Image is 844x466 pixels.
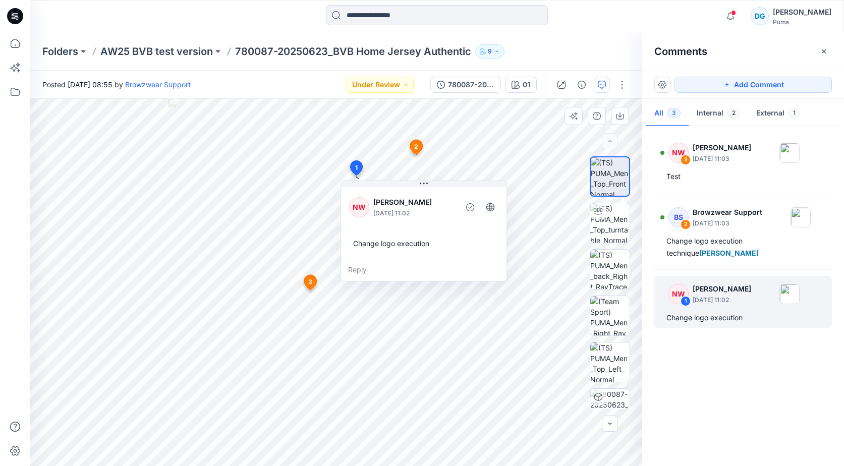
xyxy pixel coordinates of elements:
div: 1 [681,296,691,306]
div: 2 [681,219,691,229]
div: BS [668,207,689,227]
div: Reply [341,259,507,281]
a: Browzwear Support [125,80,191,89]
span: 3 [667,108,681,118]
div: 780087-20250623_BVB Home Jersey Authentic [448,79,494,90]
img: 780087-20250623_BVB Home Jersey Authentic 01 [590,389,630,428]
button: 01 [505,77,537,93]
button: 780087-20250623_BVB Home Jersey Authentic [430,77,501,93]
p: [PERSON_NAME] [693,283,751,295]
img: (Team Sport) PUMA_Men_Right_RayTrace [590,296,630,335]
span: 3 [308,277,312,286]
p: [PERSON_NAME] [693,142,751,154]
div: Test [666,170,820,183]
button: 9 [475,44,504,59]
span: 1 [789,108,800,118]
div: Change logo execution [349,234,498,253]
div: NW [668,284,689,304]
p: Browzwear Support [693,206,762,218]
div: Change logo execution technique [666,235,820,259]
p: 780087-20250623_BVB Home Jersey Authentic [235,44,471,59]
p: [DATE] 11:02 [373,208,456,218]
div: NW [668,143,689,163]
div: Puma [773,18,831,26]
a: Folders [42,44,78,59]
img: (TS) PUMA_Men_Top_turntable_Normal [590,203,630,243]
button: Internal [689,101,748,127]
div: DG [751,7,769,25]
a: AW25 BVB test version [100,44,213,59]
p: [DATE] 11:02 [693,295,751,305]
img: (TS) PUMA_Men_back_Right_RayTrace [590,250,630,289]
div: 3 [681,155,691,165]
span: 2 [727,108,740,118]
p: [DATE] 11:03 [693,154,751,164]
p: 9 [488,46,492,57]
span: [PERSON_NAME] [699,249,759,257]
div: NW [349,197,369,217]
span: 1 [355,163,358,172]
img: (TS) PUMA_Men_Top_Front Normal [591,157,629,196]
div: 01 [523,79,530,90]
span: 2 [414,142,418,151]
button: Add Comment [674,77,832,93]
button: All [646,101,689,127]
button: Details [574,77,590,93]
div: [PERSON_NAME] [773,6,831,18]
span: Posted [DATE] 08:55 by [42,79,191,90]
div: Change logo execution [666,312,820,324]
h2: Comments [654,45,707,57]
button: External [748,101,808,127]
p: [DATE] 11:03 [693,218,762,228]
img: (TS) PUMA_Men_Top_Left_Normal [590,342,630,382]
p: [PERSON_NAME] [373,196,456,208]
